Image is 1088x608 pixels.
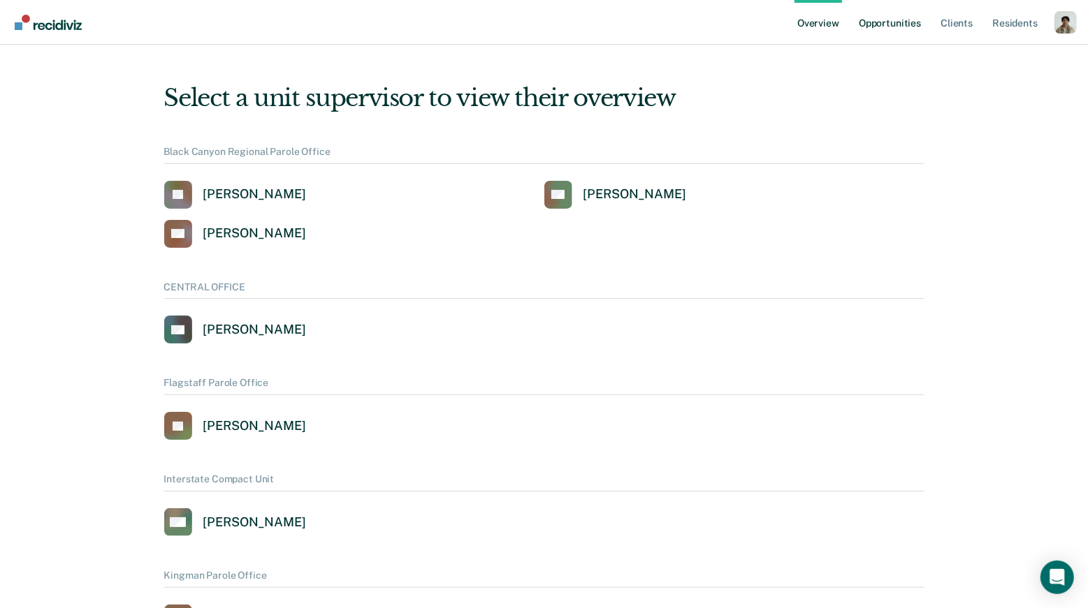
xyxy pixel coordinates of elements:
a: [PERSON_NAME] [164,316,306,343]
div: Open Intercom Messenger [1040,561,1074,594]
div: [PERSON_NAME] [583,186,686,202]
div: [PERSON_NAME] [203,225,306,242]
a: [PERSON_NAME] [164,220,306,248]
div: [PERSON_NAME] [203,418,306,434]
div: Kingman Parole Office [164,570,924,588]
a: [PERSON_NAME] [164,181,306,209]
div: Select a unit supervisor to view their overview [164,84,924,112]
button: Profile dropdown button [1054,11,1077,34]
div: Black Canyon Regional Parole Office [164,146,924,164]
div: [PERSON_NAME] [203,186,306,202]
a: [PERSON_NAME] [164,412,306,440]
div: [PERSON_NAME] [203,514,306,531]
div: [PERSON_NAME] [203,322,306,338]
a: [PERSON_NAME] [544,181,686,209]
div: Flagstaff Parole Office [164,377,924,395]
div: Interstate Compact Unit [164,473,924,491]
img: Recidiviz [15,15,82,30]
a: [PERSON_NAME] [164,508,306,536]
div: CENTRAL OFFICE [164,281,924,299]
